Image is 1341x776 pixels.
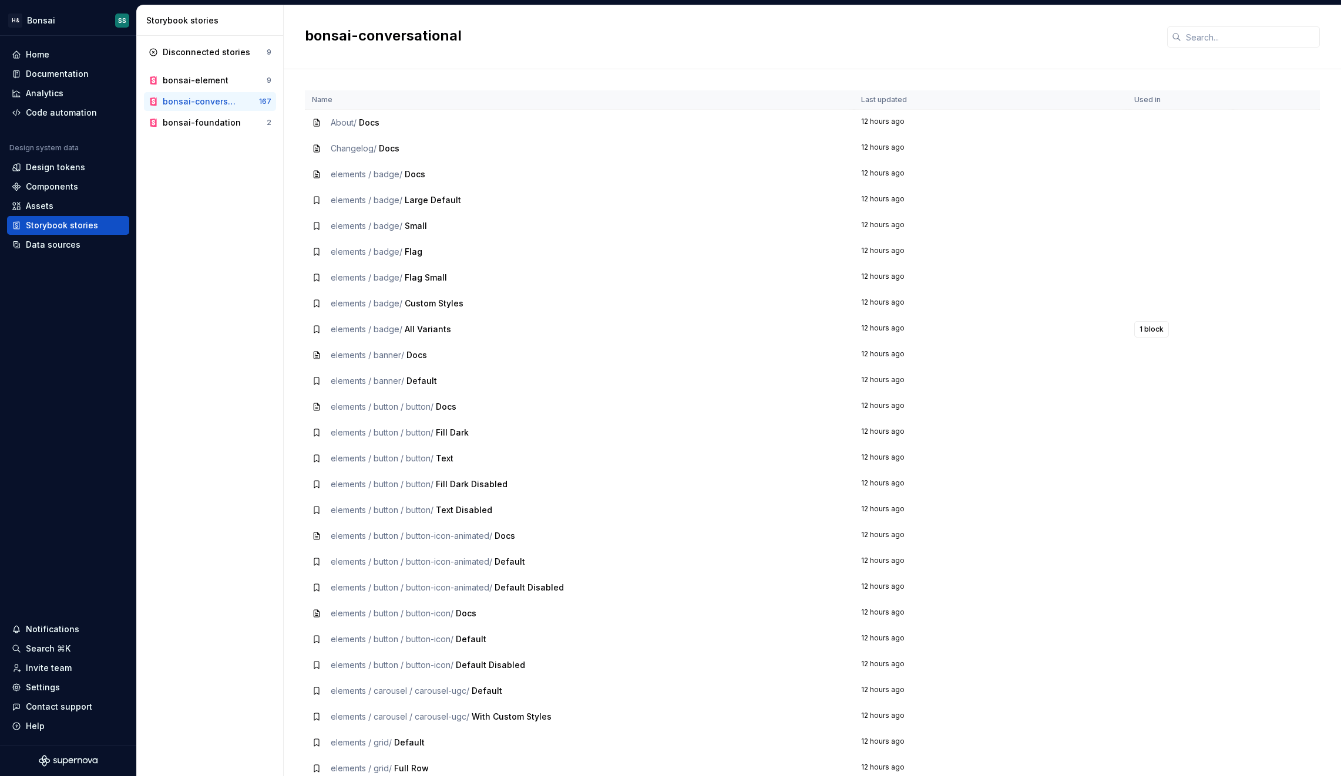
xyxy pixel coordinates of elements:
[854,342,1128,368] td: 12 hours ago
[26,623,79,635] div: Notifications
[456,634,486,644] span: Default
[331,634,453,644] span: elements / button / button-icon /
[163,96,240,107] div: bonsai-conversational
[26,107,97,119] div: Code automation
[7,697,129,716] button: Contact support
[7,197,129,215] a: Assets
[436,505,492,515] span: Text Disabled
[854,652,1128,678] td: 12 hours ago
[331,221,402,231] span: elements / badge /
[163,46,250,58] div: Disconnected stories
[854,730,1128,755] td: 12 hours ago
[7,103,129,122] a: Code automation
[854,626,1128,652] td: 12 hours ago
[26,720,45,732] div: Help
[7,45,129,64] a: Home
[405,324,451,334] span: All Variants
[267,118,271,127] div: 2
[7,639,129,658] button: Search ⌘K
[7,177,129,196] a: Components
[7,216,129,235] a: Storybook stories
[26,200,53,212] div: Assets
[495,582,564,592] span: Default Disabled
[26,701,92,713] div: Contact support
[405,247,422,257] span: Flag
[7,84,129,103] a: Analytics
[406,376,437,386] span: Default
[854,704,1128,730] td: 12 hours ago
[854,239,1128,265] td: 12 hours ago
[26,68,89,80] div: Documentation
[7,620,129,639] button: Notifications
[331,376,404,386] span: elements / banner /
[854,497,1128,523] td: 12 hours ago
[7,65,129,83] a: Documentation
[436,402,456,411] span: Docs
[26,161,85,173] div: Design tokens
[331,247,402,257] span: elements / badge /
[1127,90,1233,110] th: Used in
[26,220,98,231] div: Storybook stories
[436,453,453,463] span: Text
[2,8,134,33] button: H&BonsaiSS
[1140,325,1164,334] span: 1 block
[146,15,278,26] div: Storybook stories
[854,90,1128,110] th: Last updated
[331,505,433,515] span: elements / button / button /
[7,235,129,254] a: Data sources
[144,92,276,111] a: bonsai-conversational167
[26,87,63,99] div: Analytics
[359,117,379,127] span: Docs
[495,556,525,566] span: Default
[436,479,508,489] span: Fill Dark Disabled
[854,265,1128,291] td: 12 hours ago
[854,420,1128,446] td: 12 hours ago
[854,161,1128,187] td: 12 hours ago
[854,471,1128,497] td: 12 hours ago
[405,169,425,179] span: Docs
[405,195,461,205] span: Large Default
[9,143,79,153] div: Design system data
[7,659,129,677] a: Invite team
[7,717,129,735] button: Help
[854,575,1128,600] td: 12 hours ago
[1134,321,1169,338] button: 1 block
[472,711,552,721] span: With Custom Styles
[854,678,1128,704] td: 12 hours ago
[27,15,55,26] div: Bonsai
[331,117,357,127] span: About /
[163,75,228,86] div: bonsai-element
[8,14,22,28] div: H&
[144,71,276,90] a: bonsai-element9
[331,324,402,334] span: elements / badge /
[118,16,126,25] div: SS
[405,298,463,308] span: Custom Styles
[854,136,1128,161] td: 12 hours ago
[854,446,1128,471] td: 12 hours ago
[267,48,271,57] div: 9
[331,582,492,592] span: elements / button / button-icon-animated /
[331,479,433,489] span: elements / button / button /
[267,76,271,85] div: 9
[394,763,429,773] span: Full Row
[331,737,392,747] span: elements / grid /
[854,368,1128,394] td: 12 hours ago
[854,600,1128,626] td: 12 hours ago
[456,608,476,618] span: Docs
[406,350,427,360] span: Docs
[39,755,98,767] a: Supernova Logo
[26,181,78,193] div: Components
[144,113,276,132] a: bonsai-foundation2
[259,97,271,106] div: 167
[331,556,492,566] span: elements / button / button-icon-animated /
[854,316,1128,342] td: 12 hours ago
[7,158,129,177] a: Design tokens
[331,427,433,437] span: elements / button / button /
[26,681,60,693] div: Settings
[405,272,447,282] span: Flag Small
[394,737,425,747] span: Default
[405,221,427,231] span: Small
[305,26,1153,45] h2: bonsai-conversational
[854,110,1128,136] td: 12 hours ago
[163,117,241,129] div: bonsai-foundation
